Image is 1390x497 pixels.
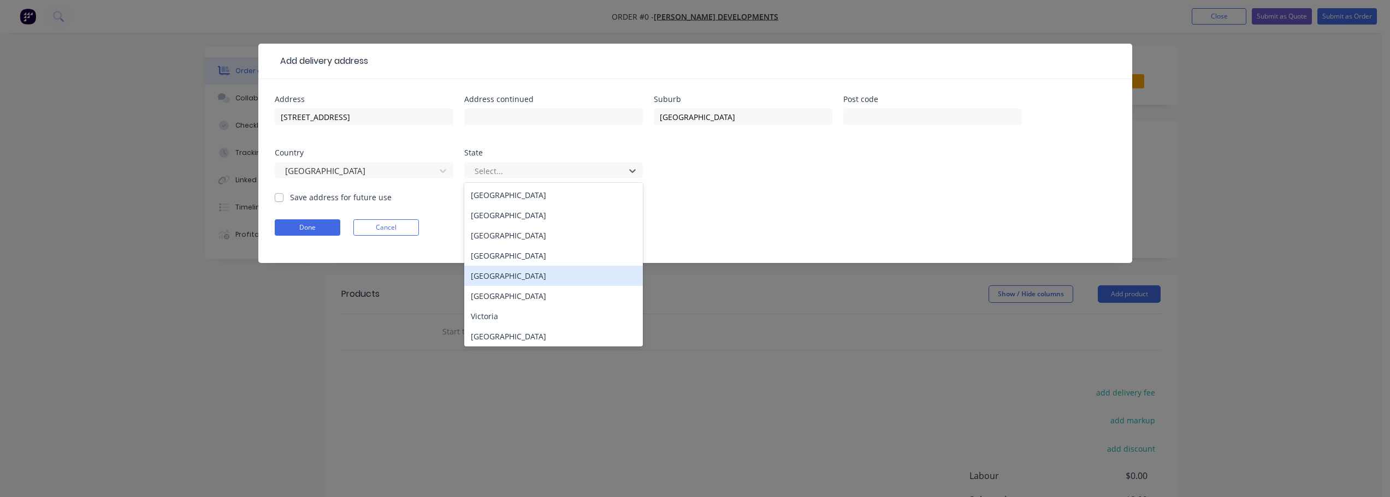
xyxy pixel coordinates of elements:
[353,219,419,236] button: Cancel
[464,225,643,245] div: [GEOGRAPHIC_DATA]
[654,95,832,103] div: Suburb
[464,149,643,157] div: State
[464,306,643,326] div: Victoria
[464,326,643,346] div: [GEOGRAPHIC_DATA]
[464,245,643,266] div: [GEOGRAPHIC_DATA]
[275,149,453,157] div: Country
[275,95,453,103] div: Address
[464,266,643,286] div: [GEOGRAPHIC_DATA]
[464,185,643,205] div: [GEOGRAPHIC_DATA]
[464,286,643,306] div: [GEOGRAPHIC_DATA]
[464,205,643,225] div: [GEOGRAPHIC_DATA]
[290,191,392,203] label: Save address for future use
[464,95,643,103] div: Address continued
[843,95,1022,103] div: Post code
[275,219,340,236] button: Done
[275,55,368,68] div: Add delivery address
